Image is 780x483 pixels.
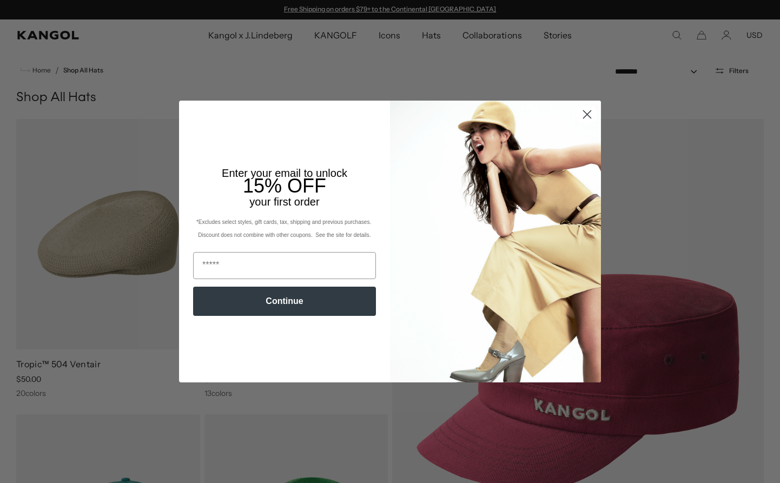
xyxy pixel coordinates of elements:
[222,167,347,179] span: Enter your email to unlock
[193,252,376,279] input: Email
[249,196,319,208] span: your first order
[193,287,376,316] button: Continue
[578,105,597,124] button: Close dialog
[390,101,601,382] img: 93be19ad-e773-4382-80b9-c9d740c9197f.jpeg
[243,175,326,197] span: 15% OFF
[196,219,373,238] span: *Excludes select styles, gift cards, tax, shipping and previous purchases. Discount does not comb...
